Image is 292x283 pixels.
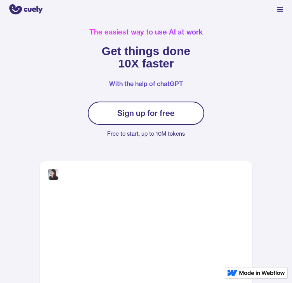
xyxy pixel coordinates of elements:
[4,3,43,16] a: home
[88,102,204,125] a: Sign up for free
[273,2,288,17] div: menu
[102,45,190,70] h1: Get things done 10X faster
[239,271,285,275] img: Made in Webflow
[89,29,203,36] div: The easiest way to use AI at work
[117,109,175,118] div: Sign up for free
[88,129,204,139] p: Free to start, up to 10M tokens
[109,78,183,90] p: With the help of chatGPT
